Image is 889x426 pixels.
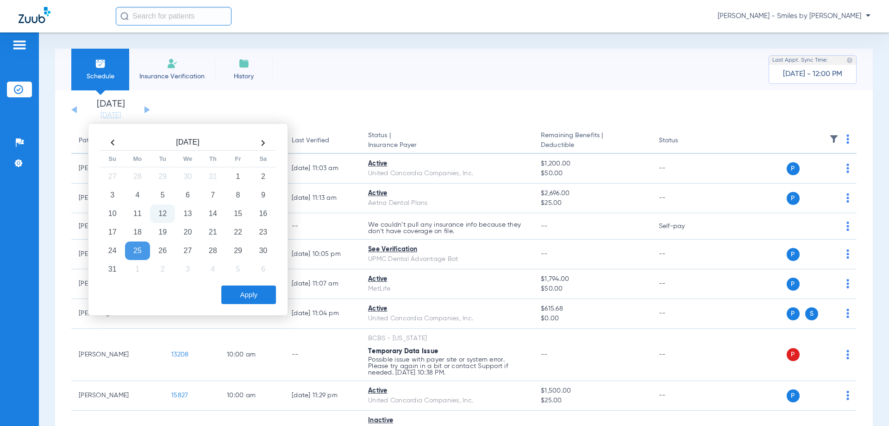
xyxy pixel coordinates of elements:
span: [PERSON_NAME] - Smiles by [PERSON_NAME] [718,12,870,21]
span: Insurance Payer [368,140,526,150]
span: History [222,72,266,81]
th: Remaining Benefits | [533,128,651,154]
td: -- [651,154,714,184]
td: [DATE] 10:05 PM [284,240,361,269]
img: hamburger-icon [12,39,27,51]
td: [DATE] 11:07 AM [284,269,361,299]
div: Last Verified [292,136,353,146]
span: $1,200.00 [541,159,644,169]
td: -- [651,184,714,213]
span: P [787,192,800,205]
img: filter.svg [829,134,839,144]
th: Status | [361,128,533,154]
td: [PERSON_NAME] [71,381,164,411]
th: [DATE] [125,135,250,151]
span: $50.00 [541,169,644,178]
span: Schedule [78,72,122,81]
span: S [805,307,818,320]
div: See Verification [368,245,526,254]
p: We couldn’t pull any insurance info because they don’t have coverage on file. [368,222,526,235]
td: [DATE] 11:04 PM [284,299,361,329]
span: P [787,278,800,291]
span: $25.00 [541,198,644,208]
span: P [787,348,800,361]
div: BCBS - [US_STATE] [368,334,526,343]
span: $1,794.00 [541,274,644,284]
span: -- [541,223,548,229]
img: last sync help info [846,57,853,64]
td: [PERSON_NAME] [71,329,164,381]
span: $2,696.00 [541,189,644,198]
a: [DATE] [83,111,138,120]
span: P [787,248,800,261]
img: group-dot-blue.svg [846,164,849,173]
div: Active [368,304,526,314]
span: $615.68 [541,304,644,314]
img: Search Icon [120,12,129,20]
img: Schedule [95,58,106,69]
img: group-dot-blue.svg [846,309,849,318]
div: Active [368,159,526,169]
td: -- [651,329,714,381]
td: [DATE] 11:29 PM [284,381,361,411]
input: Search for patients [116,7,232,25]
td: -- [284,329,361,381]
span: 13208 [171,351,188,358]
img: group-dot-blue.svg [846,134,849,144]
div: Active [368,386,526,396]
img: Zuub Logo [19,7,50,23]
span: [DATE] - 12:00 PM [783,70,842,79]
td: [DATE] 11:13 AM [284,184,361,213]
span: 15827 [171,392,188,399]
th: Status [651,128,714,154]
div: Active [368,274,526,284]
img: group-dot-blue.svg [846,279,849,288]
button: Apply [221,286,276,304]
li: [DATE] [83,100,138,120]
div: United Concordia Companies, Inc. [368,314,526,324]
span: P [787,162,800,175]
div: United Concordia Companies, Inc. [368,396,526,406]
img: group-dot-blue.svg [846,391,849,400]
img: History [238,58,250,69]
img: group-dot-blue.svg [846,249,849,259]
td: 10:00 AM [219,329,284,381]
td: -- [651,240,714,269]
span: P [787,389,800,402]
div: Patient Name [79,136,119,146]
span: $25.00 [541,396,644,406]
span: Deductible [541,140,644,150]
span: $50.00 [541,284,644,294]
div: UPMC Dental Advantage Bot [368,254,526,264]
div: Last Verified [292,136,329,146]
td: Self-pay [651,213,714,240]
span: Last Appt. Sync Time: [772,56,828,65]
td: -- [284,213,361,240]
img: group-dot-blue.svg [846,222,849,231]
img: group-dot-blue.svg [846,193,849,203]
span: -- [541,251,548,257]
span: -- [541,351,548,358]
span: P [787,307,800,320]
div: MetLife [368,284,526,294]
td: -- [651,381,714,411]
img: group-dot-blue.svg [846,350,849,359]
div: United Concordia Companies, Inc. [368,169,526,178]
td: [DATE] 11:03 AM [284,154,361,184]
span: $0.00 [541,314,644,324]
div: Inactive [368,416,526,426]
td: 10:00 AM [219,381,284,411]
td: -- [651,299,714,329]
span: Insurance Verification [136,72,208,81]
div: Active [368,189,526,198]
td: -- [651,269,714,299]
div: Patient Name [79,136,157,146]
p: Possible issue with payer site or system error. Please try again in a bit or contact Support if n... [368,356,526,376]
span: Temporary Data Issue [368,348,438,355]
div: Aetna Dental Plans [368,198,526,208]
span: $1,500.00 [541,386,644,396]
img: Manual Insurance Verification [167,58,178,69]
